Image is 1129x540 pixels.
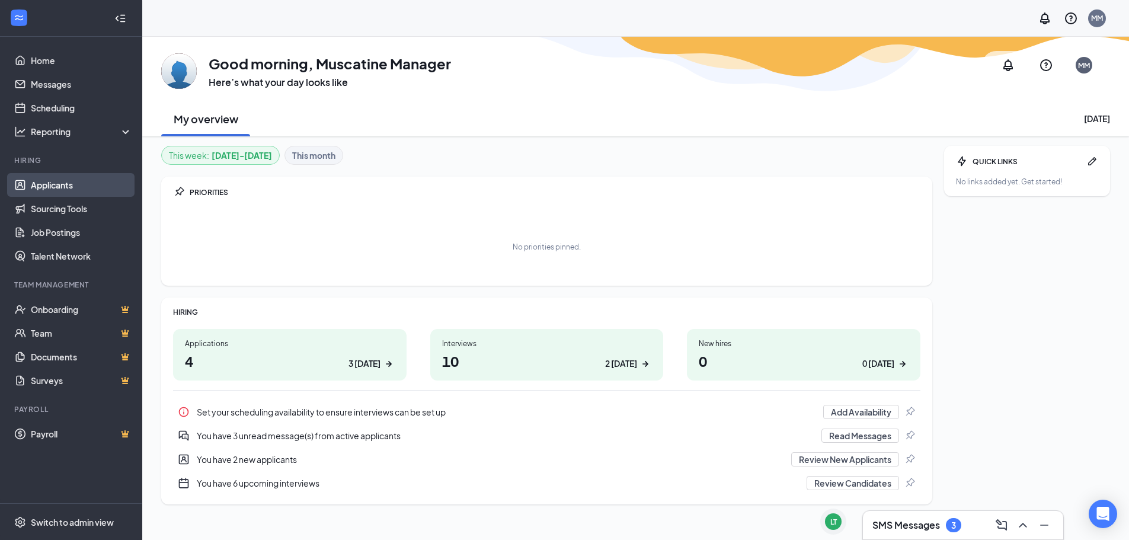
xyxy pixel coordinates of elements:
[791,452,899,466] button: Review New Applicants
[173,186,185,198] svg: Pin
[904,406,916,418] svg: Pin
[31,49,132,72] a: Home
[1016,518,1030,532] svg: ChevronUp
[430,329,664,381] a: Interviews102 [DATE]ArrowRight
[173,307,920,317] div: HIRING
[1037,518,1051,532] svg: Minimize
[14,404,130,414] div: Payroll
[169,149,272,162] div: This week :
[1001,58,1015,72] svg: Notifications
[31,298,132,321] a: OnboardingCrown
[185,338,395,349] div: Applications
[31,321,132,345] a: TeamCrown
[904,477,916,489] svg: Pin
[1064,11,1078,25] svg: QuestionInfo
[1084,113,1110,124] div: [DATE]
[821,429,899,443] button: Read Messages
[173,329,407,381] a: Applications43 [DATE]ArrowRight
[956,177,1098,187] div: No links added yet. Get started!
[197,430,814,442] div: You have 3 unread message(s) from active applicants
[348,357,380,370] div: 3 [DATE]
[31,221,132,244] a: Job Postings
[699,338,909,349] div: New hires
[190,187,920,197] div: PRIORITIES
[31,96,132,120] a: Scheduling
[13,12,25,24] svg: WorkstreamLogo
[14,126,26,138] svg: Analysis
[173,448,920,471] a: UserEntityYou have 2 new applicantsReview New ApplicantsPin
[1089,500,1117,528] div: Open Intercom Messenger
[31,126,133,138] div: Reporting
[178,453,190,465] svg: UserEntity
[897,358,909,370] svg: ArrowRight
[1013,516,1032,535] button: ChevronUp
[197,453,784,465] div: You have 2 new applicants
[185,351,395,371] h1: 4
[1035,516,1054,535] button: Minimize
[173,424,920,448] div: You have 3 unread message(s) from active applicants
[973,156,1082,167] div: QUICK LINKS
[1039,58,1053,72] svg: QuestionInfo
[178,406,190,418] svg: Info
[174,111,238,126] h2: My overview
[699,351,909,371] h1: 0
[31,345,132,369] a: DocumentsCrown
[114,12,126,24] svg: Collapse
[1091,13,1103,23] div: MM
[173,400,920,424] div: Set your scheduling availability to ensure interviews can be set up
[956,155,968,167] svg: Bolt
[14,280,130,290] div: Team Management
[992,516,1011,535] button: ComposeMessage
[951,520,956,531] div: 3
[212,149,272,162] b: [DATE] - [DATE]
[31,369,132,392] a: SurveysCrown
[904,430,916,442] svg: Pin
[292,149,335,162] b: This month
[178,477,190,489] svg: CalendarNew
[605,357,637,370] div: 2 [DATE]
[197,477,799,489] div: You have 6 upcoming interviews
[173,424,920,448] a: DoubleChatActiveYou have 3 unread message(s) from active applicantsRead MessagesPin
[862,357,894,370] div: 0 [DATE]
[197,406,816,418] div: Set your scheduling availability to ensure interviews can be set up
[442,338,652,349] div: Interviews
[823,405,899,419] button: Add Availability
[1086,155,1098,167] svg: Pen
[31,244,132,268] a: Talent Network
[161,53,197,89] img: Muscatine Manager
[14,516,26,528] svg: Settings
[173,448,920,471] div: You have 2 new applicants
[807,476,899,490] button: Review Candidates
[173,471,920,495] a: CalendarNewYou have 6 upcoming interviewsReview CandidatesPin
[173,471,920,495] div: You have 6 upcoming interviews
[31,516,114,528] div: Switch to admin view
[687,329,920,381] a: New hires00 [DATE]ArrowRight
[209,53,451,74] h1: Good morning, Muscatine Manager
[1078,60,1090,71] div: MM
[31,422,132,446] a: PayrollCrown
[442,351,652,371] h1: 10
[209,76,451,89] h3: Here’s what your day looks like
[1038,11,1052,25] svg: Notifications
[994,518,1009,532] svg: ComposeMessage
[904,453,916,465] svg: Pin
[178,430,190,442] svg: DoubleChatActive
[872,519,940,532] h3: SMS Messages
[31,72,132,96] a: Messages
[639,358,651,370] svg: ArrowRight
[31,197,132,221] a: Sourcing Tools
[830,517,837,527] div: LT
[31,173,132,197] a: Applicants
[383,358,395,370] svg: ArrowRight
[173,400,920,424] a: InfoSet your scheduling availability to ensure interviews can be set upAdd AvailabilityPin
[14,155,130,165] div: Hiring
[513,242,581,252] div: No priorities pinned.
